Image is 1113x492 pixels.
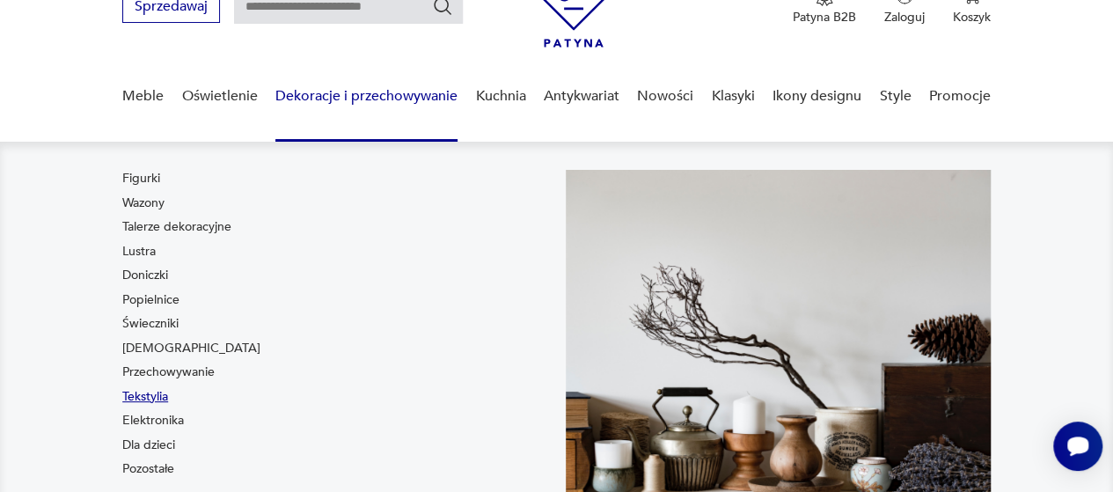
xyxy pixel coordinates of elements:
[884,9,925,26] p: Zaloguj
[122,437,175,454] a: Dla dzieci
[122,363,215,381] a: Przechowywanie
[879,62,911,130] a: Style
[122,170,160,187] a: Figurki
[122,315,179,333] a: Świeczniki
[122,195,165,212] a: Wazony
[275,62,458,130] a: Dekoracje i przechowywanie
[712,62,755,130] a: Klasyki
[122,291,179,309] a: Popielnice
[953,9,991,26] p: Koszyk
[122,460,174,478] a: Pozostałe
[122,62,164,130] a: Meble
[1053,422,1102,471] iframe: Smartsupp widget button
[122,267,168,284] a: Doniczki
[793,9,856,26] p: Patyna B2B
[122,388,168,406] a: Tekstylia
[182,62,258,130] a: Oświetlenie
[544,62,619,130] a: Antykwariat
[122,218,231,236] a: Talerze dekoracyjne
[929,62,991,130] a: Promocje
[122,412,184,430] a: Elektronika
[637,62,693,130] a: Nowości
[773,62,861,130] a: Ikony designu
[475,62,525,130] a: Kuchnia
[122,243,156,261] a: Lustra
[122,2,220,14] a: Sprzedawaj
[122,340,260,357] a: [DEMOGRAPHIC_DATA]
